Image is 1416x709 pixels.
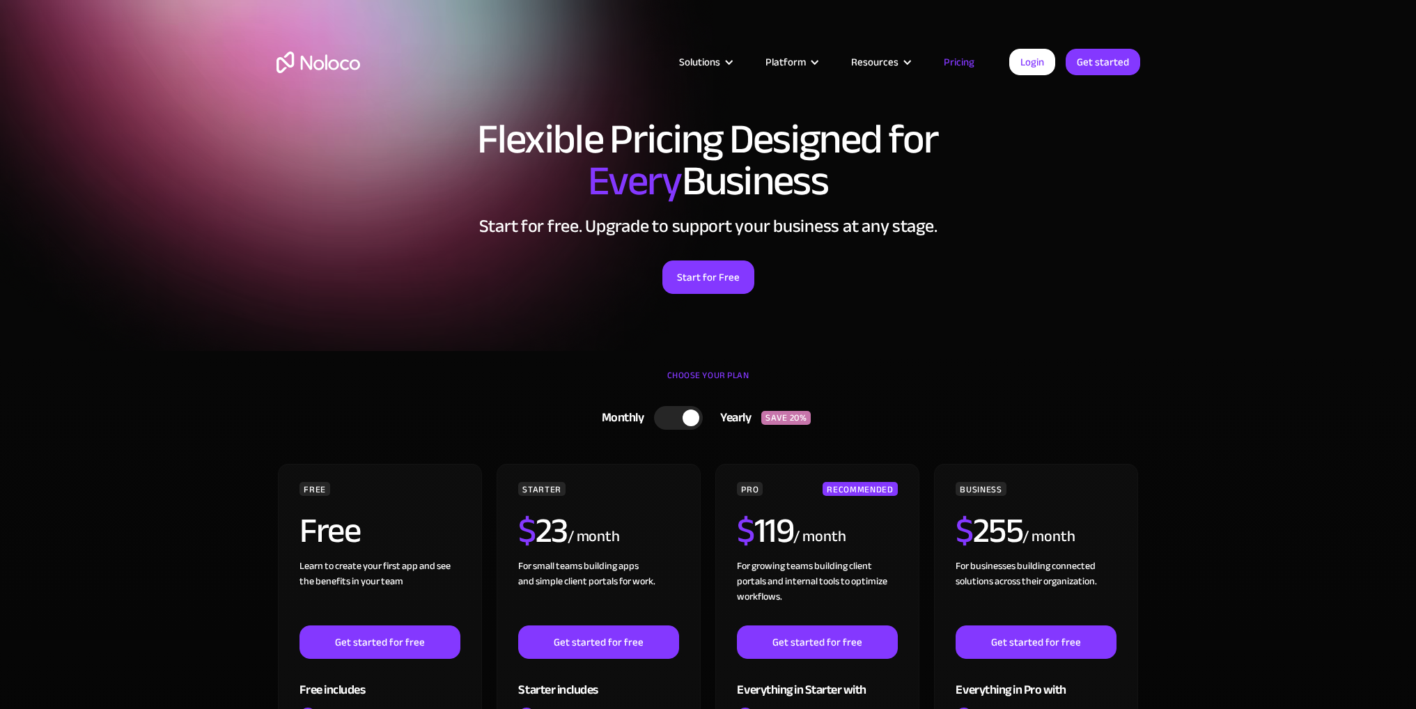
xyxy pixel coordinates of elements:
[765,53,806,71] div: Platform
[277,52,360,73] a: home
[299,625,460,659] a: Get started for free
[299,559,460,625] div: Learn to create your first app and see the benefits in your team ‍
[737,482,763,496] div: PRO
[956,482,1006,496] div: BUSINESS
[584,407,655,428] div: Monthly
[737,498,754,563] span: $
[679,53,720,71] div: Solutions
[299,513,360,548] h2: Free
[1009,49,1055,75] a: Login
[926,53,992,71] a: Pricing
[956,513,1022,548] h2: 255
[1022,526,1075,548] div: / month
[518,513,568,548] h2: 23
[518,659,678,704] div: Starter includes
[737,659,897,704] div: Everything in Starter with
[737,559,897,625] div: For growing teams building client portals and internal tools to optimize workflows.
[737,625,897,659] a: Get started for free
[851,53,898,71] div: Resources
[703,407,761,428] div: Yearly
[277,365,1140,400] div: CHOOSE YOUR PLAN
[761,411,811,425] div: SAVE 20%
[956,559,1116,625] div: For businesses building connected solutions across their organization. ‍
[277,216,1140,237] h2: Start for free. Upgrade to support your business at any stage.
[518,482,565,496] div: STARTER
[568,526,620,548] div: / month
[662,53,748,71] div: Solutions
[518,625,678,659] a: Get started for free
[834,53,926,71] div: Resources
[956,498,973,563] span: $
[956,625,1116,659] a: Get started for free
[518,559,678,625] div: For small teams building apps and simple client portals for work. ‍
[588,142,682,220] span: Every
[823,482,897,496] div: RECOMMENDED
[748,53,834,71] div: Platform
[793,526,846,548] div: / month
[299,482,330,496] div: FREE
[299,659,460,704] div: Free includes
[1066,49,1140,75] a: Get started
[737,513,793,548] h2: 119
[518,498,536,563] span: $
[956,659,1116,704] div: Everything in Pro with
[662,260,754,294] a: Start for Free
[277,118,1140,202] h1: Flexible Pricing Designed for Business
